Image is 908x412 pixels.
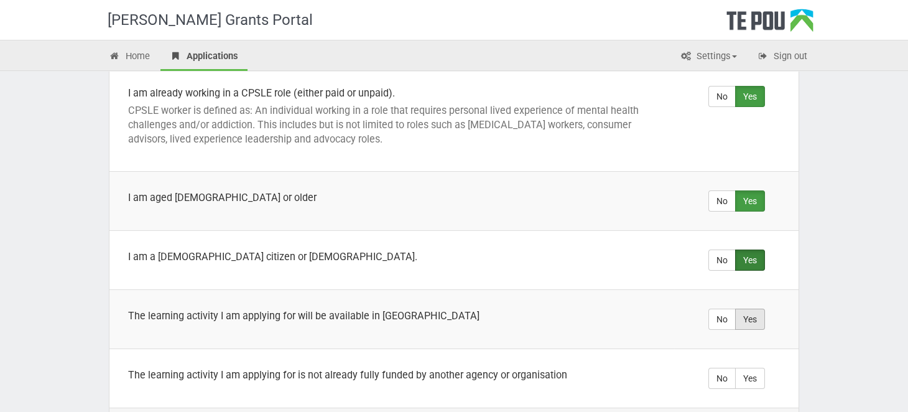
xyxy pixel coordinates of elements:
label: Yes [735,368,765,389]
a: Settings [670,44,746,71]
label: Yes [735,190,765,212]
div: I am already working in a CPSLE role (either paid or unpaid). [128,86,656,100]
p: CPSLE worker is defined as: An individual working in a role that requires personal lived experien... [128,103,656,146]
label: Yes [735,309,765,330]
div: I am a [DEMOGRAPHIC_DATA] citizen or [DEMOGRAPHIC_DATA]. [128,250,656,264]
label: No [708,86,736,107]
a: Home [100,44,159,71]
label: Yes [735,250,765,271]
div: The learning activity I am applying for is not already fully funded by another agency or organisa... [128,368,656,382]
div: The learning activity I am applying for will be available in [GEOGRAPHIC_DATA] [128,309,656,323]
div: Te Pou Logo [726,9,813,40]
label: Yes [735,86,765,107]
label: No [708,190,736,212]
label: No [708,309,736,330]
a: Sign out [748,44,817,71]
div: I am aged [DEMOGRAPHIC_DATA] or older [128,190,656,205]
label: No [708,250,736,271]
a: Applications [160,44,248,71]
label: No [708,368,736,389]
